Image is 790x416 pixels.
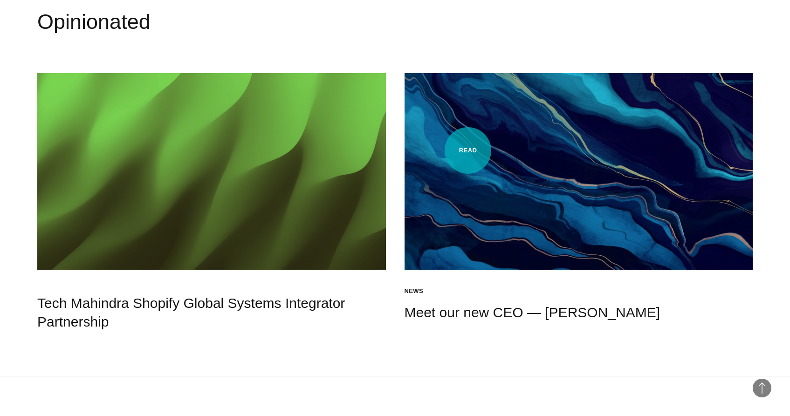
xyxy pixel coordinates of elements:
[405,286,424,296] div: News
[753,379,771,397] button: Back to Top
[37,294,386,331] h4: Tech Mahindra Shopify Global Systems Integrator Partnership
[37,8,753,36] h2: Opinionated
[405,303,753,322] h4: Meet our new CEO — [PERSON_NAME]
[405,73,753,331] a: News Meet our new CEO — [PERSON_NAME]
[37,73,386,331] a: Tech Mahindra Shopify Global Systems Integrator Partnership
